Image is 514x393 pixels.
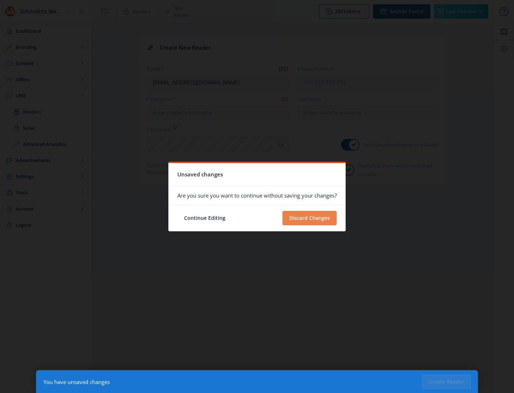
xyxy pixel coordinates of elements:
div: You have unsaved changes [43,378,110,385]
nb-card-header: Unsaved changes [169,163,345,186]
nb-card-body: Are you sure you want to continue without saving your changes? [169,186,345,205]
button: Create Reader [422,375,471,389]
button: Continue Editing [177,211,232,225]
button: Discard Changes [282,211,337,225]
